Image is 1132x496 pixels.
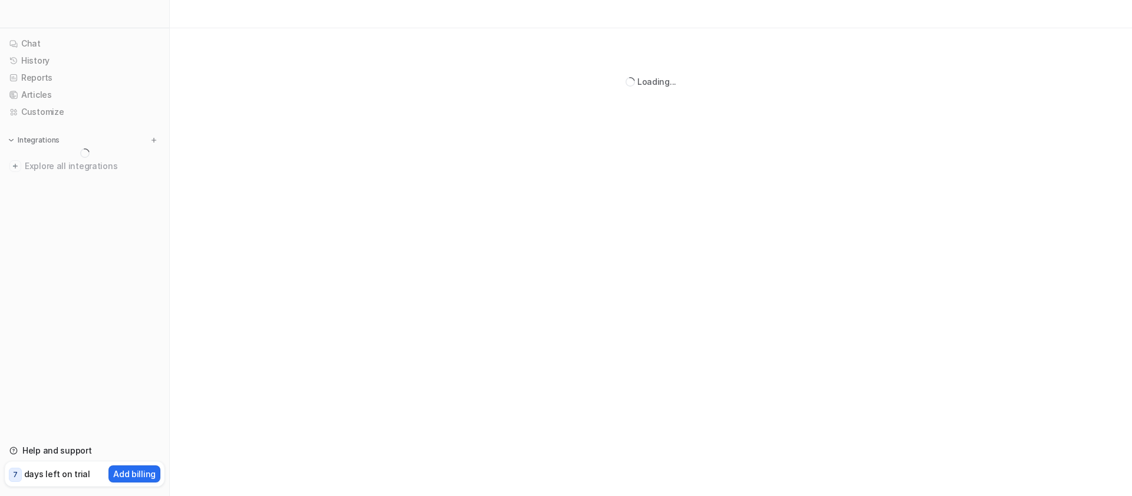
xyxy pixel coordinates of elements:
div: Loading... [637,75,676,88]
a: Explore all integrations [5,158,164,174]
a: Reports [5,70,164,86]
img: menu_add.svg [150,136,158,144]
img: explore all integrations [9,160,21,172]
button: Integrations [5,134,63,146]
img: expand menu [7,136,15,144]
a: Articles [5,87,164,103]
span: Explore all integrations [25,157,160,176]
button: Add billing [108,465,160,482]
p: Add billing [113,468,156,480]
a: Chat [5,35,164,52]
p: Integrations [18,135,60,145]
a: Customize [5,104,164,120]
a: Help and support [5,442,164,459]
p: 7 [13,469,18,480]
p: days left on trial [24,468,90,480]
a: History [5,52,164,69]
